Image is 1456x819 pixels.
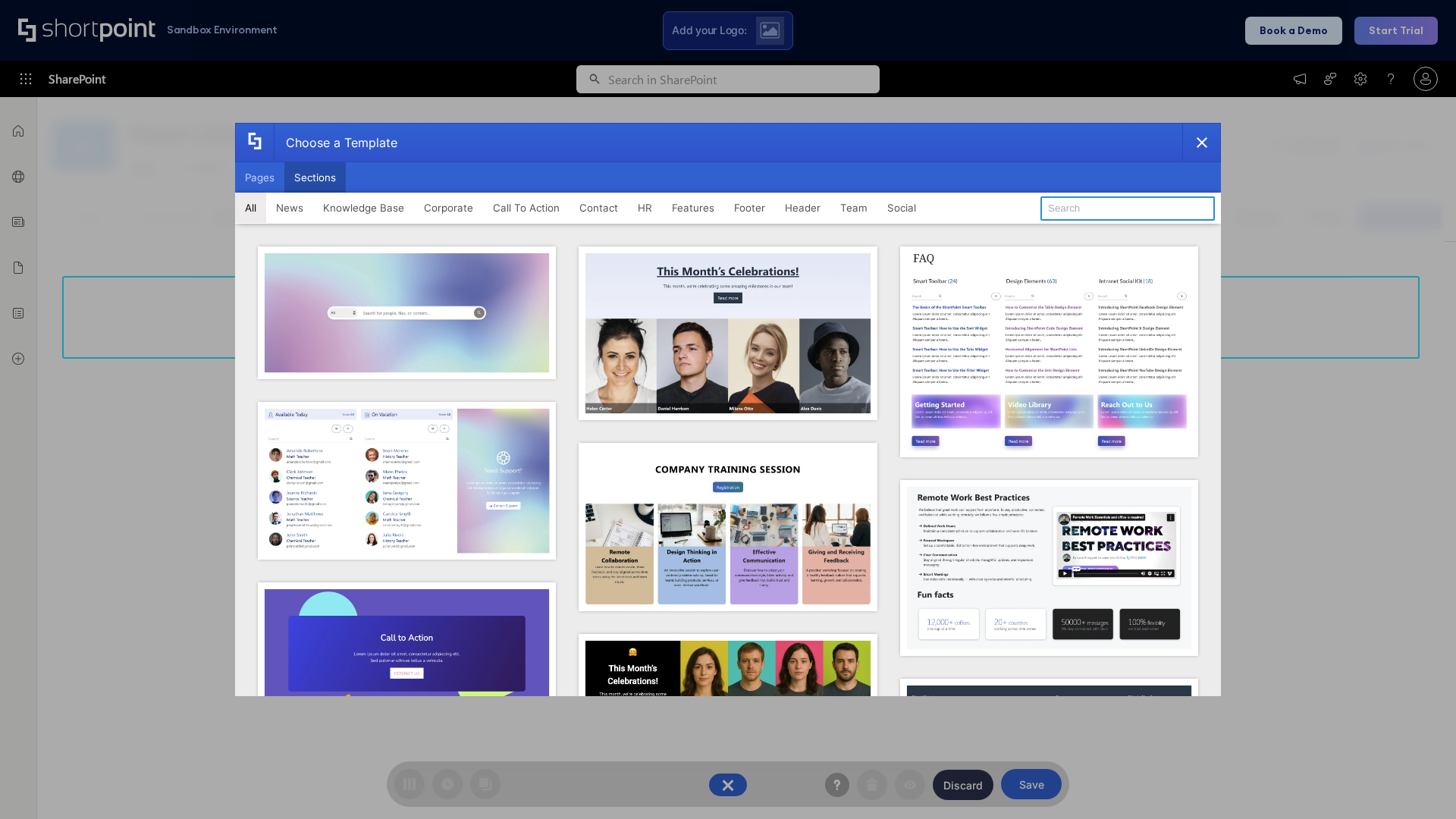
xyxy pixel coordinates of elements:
[235,162,284,193] button: Pages
[274,124,397,162] div: Choose a Template
[1380,746,1456,819] iframe: Chat Widget
[570,193,628,223] button: Contact
[775,193,830,223] button: Header
[235,193,266,223] button: All
[628,193,662,223] button: HR
[266,193,313,223] button: News
[483,193,570,223] button: Call To Action
[724,193,775,223] button: Footer
[284,162,346,193] button: Sections
[1040,196,1215,221] input: Search
[662,193,724,223] button: Features
[235,123,1221,696] div: template selector
[830,193,877,223] button: Team
[414,193,483,223] button: Corporate
[313,193,414,223] button: Knowledge Base
[877,193,926,223] button: Social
